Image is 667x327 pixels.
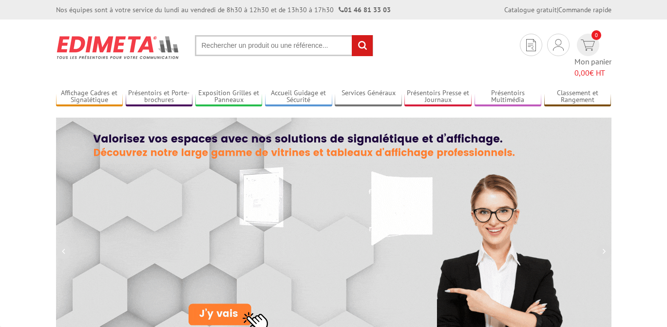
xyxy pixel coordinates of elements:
input: Rechercher un produit ou une référence... [195,35,373,56]
a: Classement et Rangement [544,89,611,105]
a: Commande rapide [558,5,611,14]
span: € HT [574,67,611,79]
a: Accueil Guidage et Sécurité [265,89,332,105]
strong: 01 46 81 33 03 [339,5,391,14]
a: Présentoirs Multimédia [475,89,542,105]
img: devis rapide [526,39,536,51]
span: 0,00 [574,68,590,78]
span: Mon panier [574,56,611,79]
img: Présentoir, panneau, stand - Edimeta - PLV, affichage, mobilier bureau, entreprise [56,29,180,65]
a: devis rapide 0 Mon panier 0,00€ HT [574,34,611,79]
div: Nos équipes sont à votre service du lundi au vendredi de 8h30 à 12h30 et de 13h30 à 17h30 [56,5,391,15]
img: devis rapide [553,39,564,51]
a: Présentoirs Presse et Journaux [404,89,472,105]
a: Catalogue gratuit [504,5,557,14]
span: 0 [591,30,601,40]
div: | [504,5,611,15]
a: Exposition Grilles et Panneaux [195,89,263,105]
a: Affichage Cadres et Signalétique [56,89,123,105]
input: rechercher [352,35,373,56]
a: Présentoirs et Porte-brochures [126,89,193,105]
img: devis rapide [581,40,595,51]
a: Services Généraux [335,89,402,105]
